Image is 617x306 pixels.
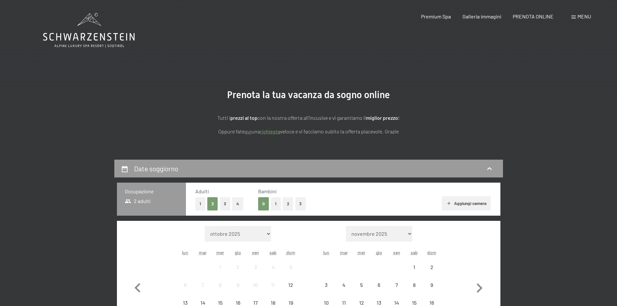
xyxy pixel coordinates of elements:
abbr: martedì [340,250,348,255]
div: 9 [424,282,440,299]
button: 2 [207,197,218,210]
div: 4 [265,265,281,281]
div: Wed Oct 01 2025 [211,258,229,276]
div: 3 [247,265,264,281]
abbr: domenica [286,250,295,255]
p: Oppure fate una veloce e vi facciamo subito la offerta piacevole. Grazie [147,127,471,136]
div: 2 [424,265,440,281]
div: arrivo/check-in non effettuabile [247,258,264,276]
button: 1 [271,197,281,210]
abbr: sabato [269,250,277,255]
div: Fri Nov 07 2025 [388,276,405,294]
strong: miglior prezzo [366,115,398,121]
a: quì [245,128,252,134]
div: arrivo/check-in non effettuabile [317,276,335,294]
div: arrivo/check-in non effettuabile [229,276,247,294]
button: 3 [220,197,231,210]
div: 7 [388,282,405,299]
button: 4 [232,197,243,210]
a: PRENOTA ONLINE [513,13,554,19]
div: 2 [230,265,246,281]
abbr: domenica [427,250,436,255]
div: Sun Oct 05 2025 [282,258,299,276]
div: arrivo/check-in non effettuabile [194,276,211,294]
div: arrivo/check-in non effettuabile [406,276,423,294]
div: 3 [318,282,334,299]
button: 3 [295,197,306,210]
abbr: sabato [411,250,418,255]
abbr: giovedì [235,250,241,255]
div: Fri Oct 03 2025 [247,258,264,276]
div: arrivo/check-in non effettuabile [264,276,282,294]
div: arrivo/check-in non effettuabile [211,276,229,294]
div: 8 [406,282,422,299]
div: Sun Oct 12 2025 [282,276,299,294]
a: Galleria immagini [463,13,501,19]
div: arrivo/check-in non effettuabile [211,258,229,276]
div: Wed Oct 08 2025 [211,276,229,294]
div: Thu Oct 09 2025 [229,276,247,294]
div: Thu Oct 02 2025 [229,258,247,276]
abbr: giovedì [376,250,382,255]
div: Sat Nov 01 2025 [406,258,423,276]
div: arrivo/check-in non effettuabile [264,258,282,276]
div: arrivo/check-in non effettuabile [423,276,440,294]
div: arrivo/check-in non effettuabile [335,276,353,294]
div: 5 [353,282,370,299]
h3: Occupazione [125,188,178,195]
div: Tue Oct 07 2025 [194,276,211,294]
div: Sun Nov 09 2025 [423,276,440,294]
div: Mon Oct 06 2025 [177,276,194,294]
div: 10 [247,282,264,299]
span: Bambini [258,188,277,194]
div: 6 [177,282,193,299]
div: 8 [212,282,228,299]
div: 4 [336,282,352,299]
div: arrivo/check-in non effettuabile [353,276,370,294]
div: 5 [282,265,299,281]
abbr: venerdì [252,250,259,255]
div: arrivo/check-in non effettuabile [370,276,388,294]
abbr: lunedì [182,250,188,255]
div: arrivo/check-in non effettuabile [177,276,194,294]
abbr: martedì [199,250,207,255]
div: Sun Nov 02 2025 [423,258,440,276]
div: arrivo/check-in non effettuabile [282,276,299,294]
button: 2 [283,197,293,210]
abbr: mercoledì [216,250,224,255]
abbr: lunedì [323,250,329,255]
div: 6 [371,282,387,299]
abbr: mercoledì [358,250,365,255]
div: Fri Oct 10 2025 [247,276,264,294]
div: Sat Nov 08 2025 [406,276,423,294]
div: arrivo/check-in non effettuabile [406,258,423,276]
div: arrivo/check-in non effettuabile [388,276,405,294]
span: Menu [577,13,591,19]
div: Sat Oct 04 2025 [264,258,282,276]
span: 2 adulti [125,198,151,205]
div: 12 [282,282,299,299]
div: arrivo/check-in non effettuabile [229,258,247,276]
div: arrivo/check-in non effettuabile [282,258,299,276]
h2: Date soggiorno [134,164,178,173]
div: 1 [212,265,228,281]
div: 1 [406,265,422,281]
div: Tue Nov 04 2025 [335,276,353,294]
div: 9 [230,282,246,299]
div: Wed Nov 05 2025 [353,276,370,294]
div: Sat Oct 11 2025 [264,276,282,294]
div: arrivo/check-in non effettuabile [423,258,440,276]
div: 7 [195,282,211,299]
div: arrivo/check-in non effettuabile [247,276,264,294]
a: richiesta [260,128,280,134]
abbr: venerdì [393,250,400,255]
a: Premium Spa [421,13,451,19]
button: Aggiungi camera [442,196,491,210]
button: 1 [195,197,205,210]
div: Mon Nov 03 2025 [317,276,335,294]
span: Prenota la tua vacanza da sogno online [227,89,390,100]
strong: prezzi al top [230,115,257,121]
